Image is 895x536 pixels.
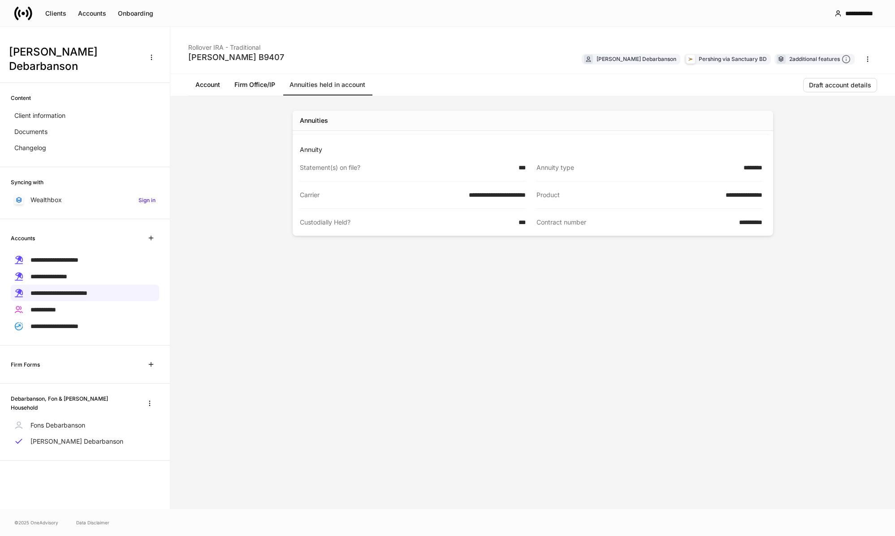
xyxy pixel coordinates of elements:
[112,6,159,21] button: Onboarding
[138,196,156,204] h6: Sign in
[11,433,159,450] a: [PERSON_NAME] Debarbanson
[11,360,40,369] h6: Firm Forms
[300,163,513,172] div: Statement(s) on file?
[300,190,463,199] div: Carrier
[536,218,734,227] div: Contract number
[11,178,43,186] h6: Syncing with
[30,421,85,430] p: Fons Debarbanson
[11,94,31,102] h6: Content
[300,116,328,125] div: Annuities
[536,190,720,199] div: Product
[14,111,65,120] p: Client information
[597,55,676,63] div: [PERSON_NAME] Debarbanson
[809,82,871,88] div: Draft account details
[188,74,227,95] a: Account
[11,417,159,433] a: Fons Debarbanson
[11,394,133,411] h6: Debarbanson, Fon & [PERSON_NAME] Household
[300,218,513,227] div: Custodially Held?
[9,45,138,73] h3: [PERSON_NAME] Debarbanson
[11,192,159,208] a: WealthboxSign in
[45,10,66,17] div: Clients
[11,108,159,124] a: Client information
[14,143,46,152] p: Changelog
[789,55,851,64] div: 2 additional features
[11,124,159,140] a: Documents
[76,519,109,526] a: Data Disclaimer
[536,163,738,172] div: Annuity type
[72,6,112,21] button: Accounts
[699,55,767,63] div: Pershing via Sanctuary BD
[39,6,72,21] button: Clients
[14,127,48,136] p: Documents
[803,78,877,92] button: Draft account details
[14,519,58,526] span: © 2025 OneAdvisory
[30,437,123,446] p: [PERSON_NAME] Debarbanson
[30,195,62,204] p: Wealthbox
[11,140,159,156] a: Changelog
[118,10,153,17] div: Onboarding
[11,234,35,242] h6: Accounts
[227,74,282,95] a: Firm Office/IP
[78,10,106,17] div: Accounts
[300,145,770,154] p: Annuity
[282,74,372,95] a: Annuities held in account
[188,52,284,63] div: [PERSON_NAME] B9407
[188,38,284,52] div: Rollover IRA - Traditional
